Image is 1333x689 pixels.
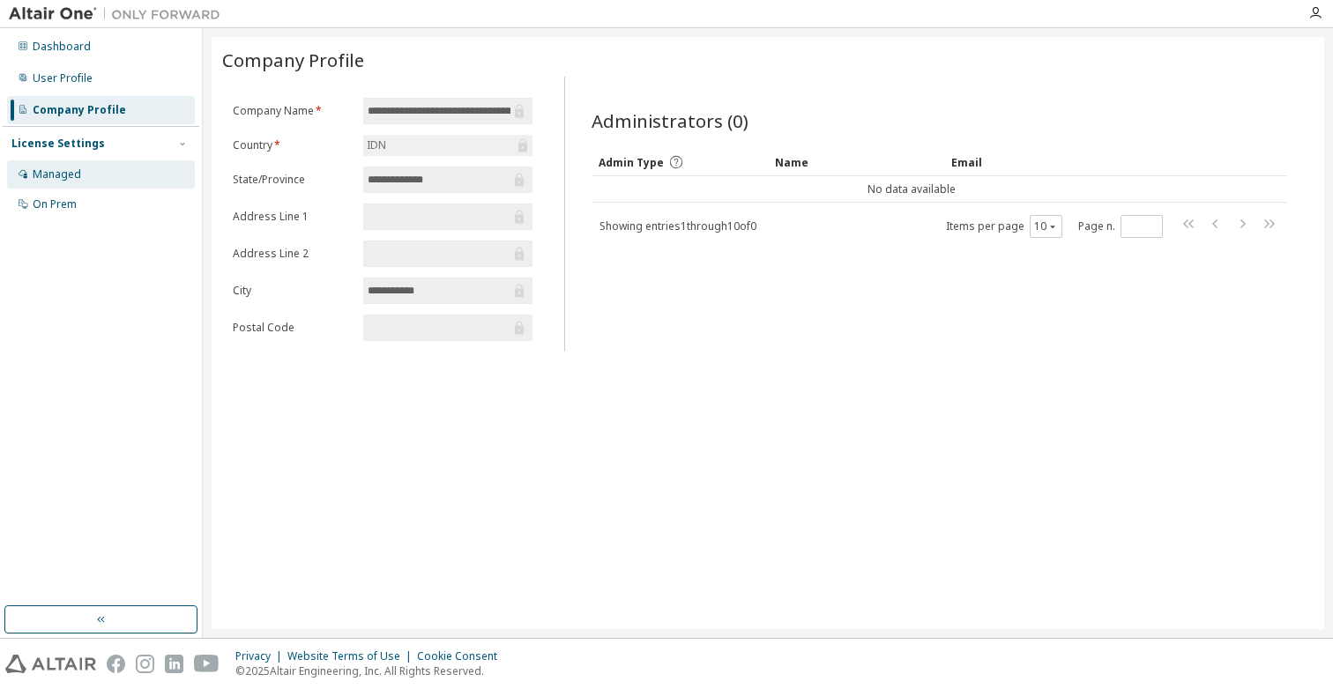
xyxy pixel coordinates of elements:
[417,649,508,663] div: Cookie Consent
[287,649,417,663] div: Website Terms of Use
[951,148,1113,176] div: Email
[233,321,353,335] label: Postal Code
[194,655,220,673] img: youtube.svg
[233,284,353,298] label: City
[33,71,93,85] div: User Profile
[165,655,183,673] img: linkedin.svg
[592,108,748,133] span: Administrators (0)
[33,40,91,54] div: Dashboard
[1078,215,1163,238] span: Page n.
[775,148,937,176] div: Name
[1034,219,1058,233] button: 10
[599,219,756,233] span: Showing entries 1 through 10 of 0
[364,136,389,155] div: IDN
[233,247,353,261] label: Address Line 2
[222,48,364,72] span: Company Profile
[233,173,353,187] label: State/Province
[233,210,353,224] label: Address Line 1
[33,167,81,182] div: Managed
[9,5,229,23] img: Altair One
[33,197,77,211] div: On Prem
[33,103,126,117] div: Company Profile
[946,215,1062,238] span: Items per page
[136,655,154,673] img: instagram.svg
[363,135,532,156] div: IDN
[11,137,105,151] div: License Settings
[5,655,96,673] img: altair_logo.svg
[233,138,353,152] label: Country
[235,663,508,678] p: © 2025 Altair Engineering, Inc. All Rights Reserved.
[235,649,287,663] div: Privacy
[599,155,664,170] span: Admin Type
[233,104,353,118] label: Company Name
[592,176,1231,203] td: No data available
[107,655,125,673] img: facebook.svg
